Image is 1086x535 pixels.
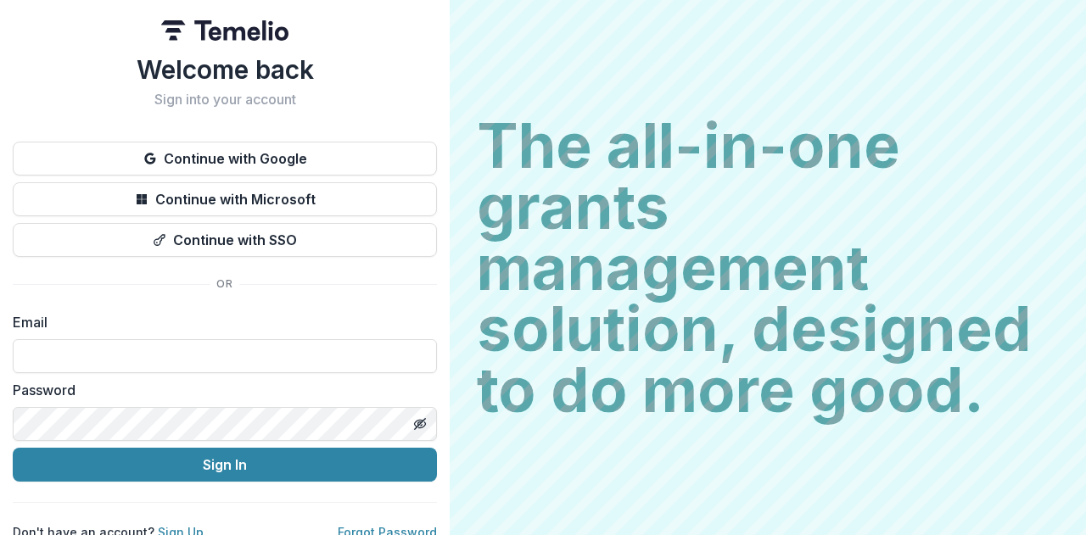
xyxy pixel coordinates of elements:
[13,312,427,332] label: Email
[406,410,434,437] button: Toggle password visibility
[13,54,437,85] h1: Welcome back
[13,448,437,482] button: Sign In
[13,182,437,216] button: Continue with Microsoft
[13,223,437,257] button: Continue with SSO
[13,380,427,400] label: Password
[161,20,288,41] img: Temelio
[13,142,437,176] button: Continue with Google
[13,92,437,108] h2: Sign into your account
